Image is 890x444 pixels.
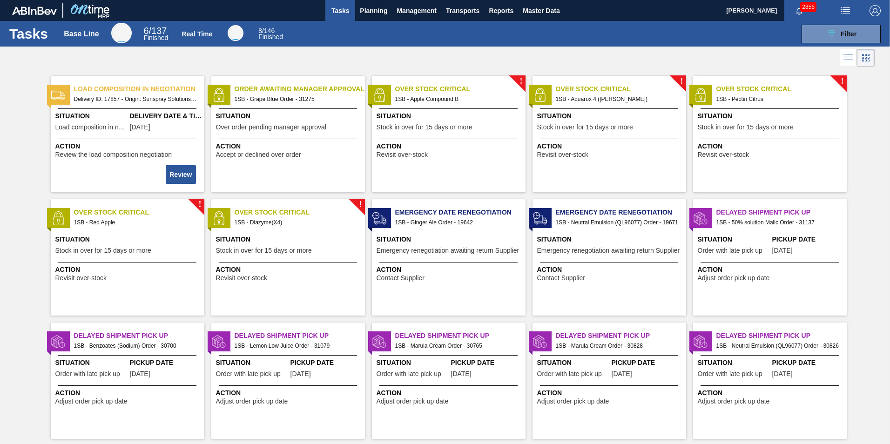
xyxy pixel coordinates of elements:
span: Situation [698,358,770,368]
span: Adjust order pick up date [377,398,449,405]
span: Situation [216,235,363,244]
span: Action [55,141,202,151]
span: Accept or declined over order [216,151,301,158]
span: Adjust order pick up date [698,275,770,282]
span: Order with late pick up [55,370,120,377]
span: 08/31/2025 [612,370,632,377]
span: Situation [698,111,844,121]
img: TNhmsLtSVTkK8tSr43FrP2fwEKptu5GPRR3wAAAABJRU5ErkJggg== [12,7,57,15]
h1: Tasks [9,28,50,39]
span: Pickup Date [451,358,523,368]
span: Order with late pick up [377,370,441,377]
img: status [212,211,226,225]
span: Action [377,388,523,398]
span: Order with late pick up [698,370,762,377]
span: Adjust order pick up date [55,398,128,405]
span: Over order pending manager approval [216,124,326,131]
span: Action [55,265,202,275]
span: Revisit over-stock [698,151,749,158]
span: Delivery Date & Time [130,111,202,121]
span: Situation [216,358,288,368]
img: status [51,211,65,225]
span: Situation [698,235,770,244]
span: Adjust order pick up date [216,398,288,405]
span: 1SB - Marula Cream Order - 30765 [395,341,518,351]
span: Over Stock Critical [74,208,204,217]
span: 08/27/2025 [451,370,472,377]
span: Over Stock Critical [556,84,686,94]
div: List Vision [840,49,857,67]
span: Stock in over for 15 days or more [377,124,472,131]
span: Delivery ID: 17857 - Origin: Sunspray Solutions - Destination: 1SB [74,94,197,104]
img: Logout [870,5,881,16]
span: Situation [377,358,449,368]
span: 1SB - Diazyme(X4) [235,217,357,228]
span: 08/19/2025 [772,370,793,377]
span: Emergency renegotiation awaiting return Supplier [537,247,680,254]
span: Contact Supplier [537,275,586,282]
div: Complete task: 2201761 [167,164,196,185]
span: ! [359,201,362,208]
span: Finished [258,33,283,40]
span: Action [377,141,523,151]
span: Order with late pick up [698,247,762,254]
span: 1SB - 50% solution Malic Order - 31137 [716,217,839,228]
span: 1SB - Pectin Citrus [716,94,839,104]
span: Situation [55,358,128,368]
span: Adjust order pick up date [698,398,770,405]
span: Over Stock Critical [235,208,365,217]
span: 08/27/2025 [290,370,311,377]
span: Situation [377,235,523,244]
span: Revisit over-stock [55,275,107,282]
span: Revisit over-stock [377,151,428,158]
span: Delayed Shipment Pick Up [716,331,847,341]
div: Real Time [258,28,283,40]
span: 6 [143,26,148,36]
span: ! [680,78,683,85]
span: Transports [446,5,479,16]
span: Filter [841,30,856,38]
img: status [372,335,386,349]
img: status [694,335,708,349]
span: Action [377,265,523,275]
img: status [212,88,226,102]
span: Situation [55,111,128,121]
span: Reports [489,5,513,16]
span: Order Awaiting Manager Approval [235,84,365,94]
span: Review the load composition negotiation [55,151,172,158]
img: status [372,211,386,225]
span: Order with late pick up [537,370,602,377]
span: 08/29/2025 [772,247,793,254]
span: 1SB - Grape Blue Order - 31275 [235,94,357,104]
span: / 137 [143,26,167,36]
img: status [694,88,708,102]
span: Pickup Date [772,358,844,368]
span: Action [55,388,202,398]
button: Filter [802,25,881,43]
span: 1SB - Lemon Low Juice Order - 31079 [235,341,357,351]
span: Action [698,141,844,151]
span: Situation [55,235,202,244]
span: Over Stock Critical [395,84,526,94]
span: Action [537,141,684,151]
span: 08/11/2025, [130,124,150,131]
span: 1SB - Red Apple [74,217,197,228]
span: Stock in over for 15 days or more [537,124,633,131]
span: ! [198,201,201,208]
span: Management [397,5,437,16]
button: Notifications [784,4,814,17]
span: Emergency renegotiation awaiting return Supplier [377,247,519,254]
span: Order with late pick up [216,370,281,377]
span: Situation [537,358,609,368]
span: Situation [537,235,684,244]
span: 2856 [800,2,816,12]
span: 1SB - Neutral Emulsion (QL96077) Order - 30826 [716,341,839,351]
button: Review [166,165,196,184]
span: Stock in over for 15 days or more [55,247,151,254]
span: Delayed Shipment Pick Up [395,331,526,341]
img: status [51,335,65,349]
span: Stock in over for 15 days or more [698,124,794,131]
span: Master Data [523,5,560,16]
div: Base Line [111,23,132,43]
span: Adjust order pick up date [537,398,609,405]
